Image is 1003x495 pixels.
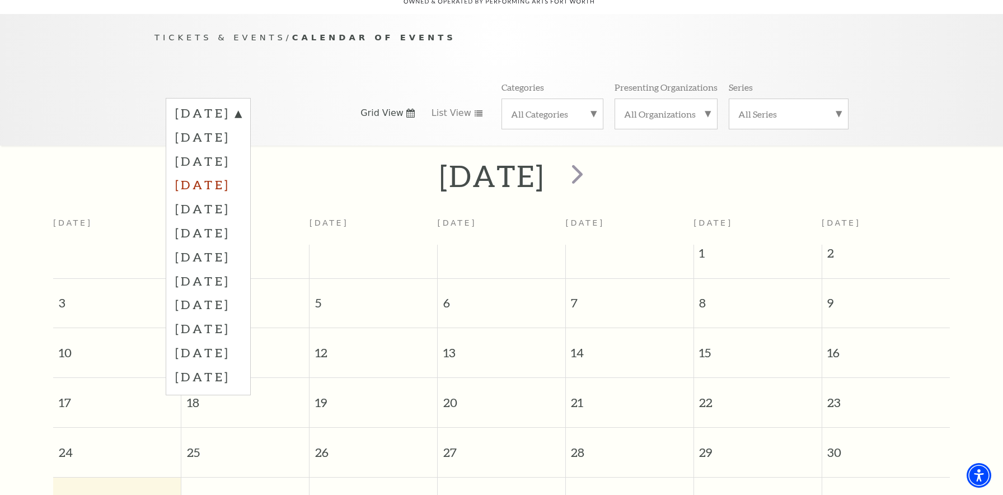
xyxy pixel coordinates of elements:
span: 9 [822,279,950,317]
label: [DATE] [175,105,241,125]
span: 17 [53,378,181,417]
label: [DATE] [175,125,241,149]
span: 12 [310,328,437,367]
span: Calendar of Events [292,32,456,42]
span: 14 [566,328,693,367]
div: Accessibility Menu [967,463,991,488]
span: 29 [694,428,822,466]
span: List View [432,107,471,119]
span: 28 [566,428,693,466]
label: [DATE] [175,292,241,316]
span: 6 [438,279,565,317]
p: Categories [501,81,544,93]
span: 18 [181,378,309,417]
label: [DATE] [175,197,241,221]
span: 13 [438,328,565,367]
span: 11 [181,328,309,367]
label: [DATE] [175,149,241,173]
label: All Series [738,108,839,120]
span: 27 [438,428,565,466]
span: 7 [566,279,693,317]
button: next [556,156,597,196]
span: 20 [438,378,565,417]
th: [DATE] [565,212,693,245]
span: [DATE] [822,218,861,227]
span: 5 [310,279,437,317]
label: [DATE] [175,245,241,269]
span: 3 [53,279,181,317]
label: [DATE] [175,221,241,245]
span: 23 [822,378,950,417]
span: 24 [53,428,181,466]
span: 25 [181,428,309,466]
span: 22 [694,378,822,417]
span: 2 [822,245,950,267]
span: 4 [181,279,309,317]
label: [DATE] [175,172,241,197]
label: [DATE] [175,340,241,365]
span: 30 [822,428,950,466]
label: All Organizations [624,108,708,120]
th: [DATE] [438,212,566,245]
span: [DATE] [693,218,733,227]
label: All Categories [511,108,594,120]
span: 21 [566,378,693,417]
span: 8 [694,279,822,317]
span: 26 [310,428,437,466]
span: 10 [53,328,181,367]
span: 15 [694,328,822,367]
th: [DATE] [53,212,181,245]
h2: [DATE] [439,158,545,194]
span: Grid View [360,107,404,119]
label: [DATE] [175,365,241,389]
p: / [154,31,849,45]
label: [DATE] [175,269,241,293]
p: Presenting Organizations [615,81,718,93]
span: 1 [694,245,822,267]
span: 16 [822,328,950,367]
p: Series [729,81,753,93]
span: 19 [310,378,437,417]
span: Tickets & Events [154,32,286,42]
th: [DATE] [181,212,310,245]
label: [DATE] [175,316,241,340]
th: [DATE] [310,212,438,245]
